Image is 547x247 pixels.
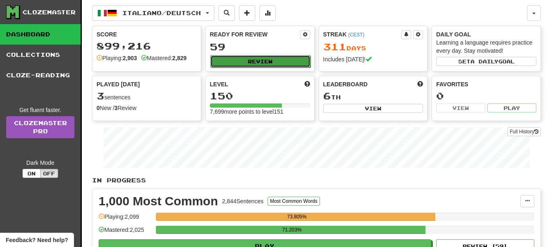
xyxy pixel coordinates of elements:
[99,195,218,207] div: 1,000 Most Common
[97,80,140,88] span: Played [DATE]
[323,90,331,101] span: 6
[348,32,365,38] a: (CEST)
[97,41,197,51] div: 899,216
[97,91,197,101] div: sentences
[6,236,68,244] span: Open feedback widget
[6,116,74,138] a: ClozemasterPro
[222,197,263,205] div: 2,844 Sentences
[323,42,423,52] div: Day s
[172,55,187,61] strong: 2,829
[23,169,41,178] button: On
[323,104,423,113] button: View
[436,80,536,88] div: Favorites
[92,5,214,21] button: Italiano/Deutsch
[123,55,137,61] strong: 2,903
[23,8,76,16] div: Clozemaster
[436,91,536,101] div: 0
[97,54,137,62] div: Playing:
[92,176,541,184] p: In Progress
[323,55,423,63] div: Includes [DATE]!
[210,80,228,88] span: Level
[436,30,536,38] div: Daily Goal
[239,5,255,21] button: Add sentence to collection
[218,5,235,21] button: Search sentences
[470,58,498,64] span: a daily
[210,108,310,116] div: 7,699 more points to level 151
[436,57,536,66] button: Seta dailygoal
[417,80,423,88] span: This week in points, UTC
[323,91,423,101] div: th
[323,80,368,88] span: Leaderboard
[40,169,58,178] button: Off
[97,104,197,112] div: New / Review
[141,54,187,62] div: Mastered:
[304,80,310,88] span: Score more points to level up
[210,30,300,38] div: Ready for Review
[158,213,435,221] div: 73.805%
[6,159,74,167] div: Dark Mode
[210,42,310,52] div: 59
[268,197,320,206] button: Most Common Words
[507,127,541,136] button: Full History
[97,30,197,38] div: Score
[97,90,104,101] span: 3
[99,213,152,226] div: Playing: 2,099
[210,91,310,101] div: 150
[436,103,485,112] button: View
[259,5,276,21] button: More stats
[487,103,536,112] button: Play
[6,106,74,114] div: Get fluent faster.
[158,226,425,234] div: 71.203%
[122,9,201,16] span: Italiano / Deutsch
[323,41,347,52] span: 311
[115,105,118,111] strong: 3
[97,105,100,111] strong: 0
[436,38,536,55] div: Learning a language requires practice every day. Stay motivated!
[210,55,311,67] button: Review
[99,226,152,239] div: Mastered: 2,025
[323,30,402,38] div: Streak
